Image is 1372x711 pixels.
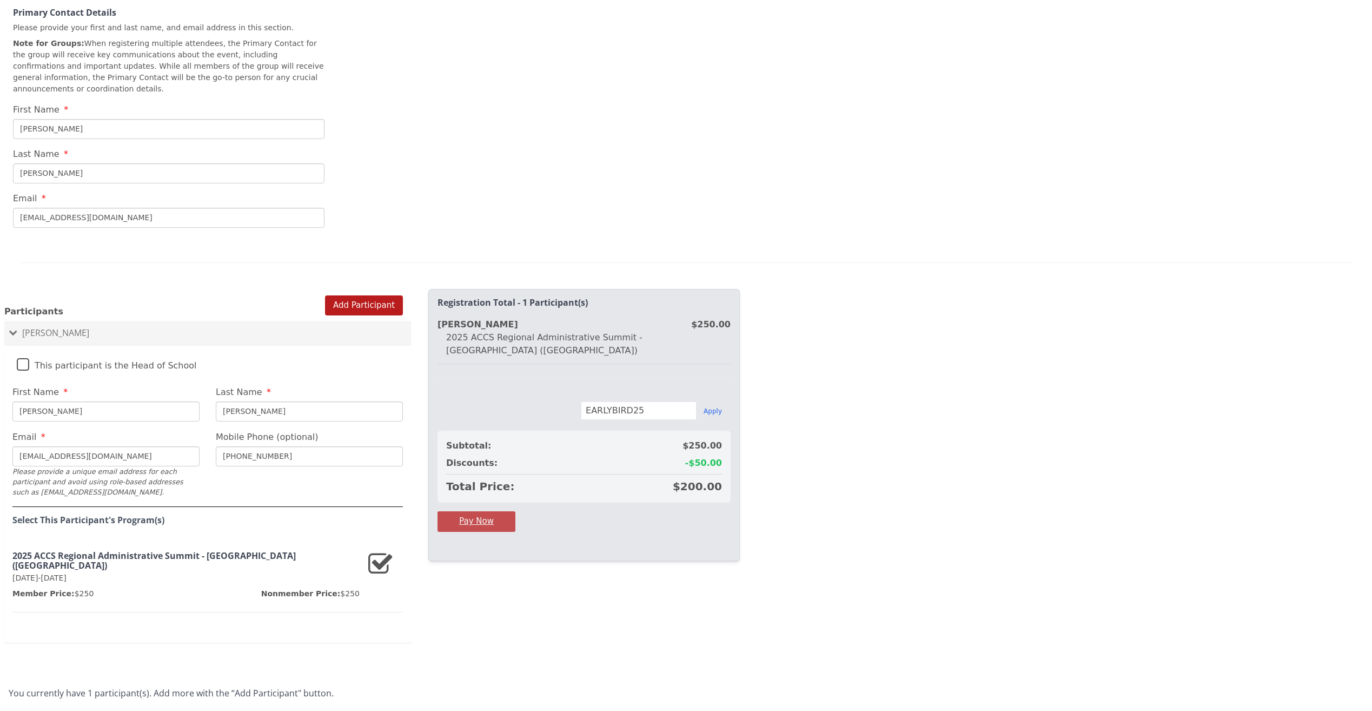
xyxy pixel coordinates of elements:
[12,466,200,498] div: Please provide a unique email address for each participant and avoid using role-based addresses s...
[13,38,324,95] p: When registering multiple attendees, the Primary Contact for the group will receive key communica...
[13,119,324,139] input: First Name
[4,306,63,317] span: Participants
[446,479,514,494] span: Total Price:
[17,351,197,374] label: This participant is the Head of School
[13,208,324,228] input: Email
[704,407,722,416] button: Apply
[446,457,498,470] span: Discounts:
[13,6,116,18] strong: Primary Contact Details
[438,319,518,330] strong: [PERSON_NAME]
[325,295,403,315] button: Add Participant
[13,193,37,203] span: Email
[13,149,59,159] span: Last Name
[12,572,360,584] p: [DATE]-[DATE]
[691,318,731,331] div: $250.00
[12,551,360,570] h3: 2025 ACCS Regional Administrative Summit - [GEOGRAPHIC_DATA] ([GEOGRAPHIC_DATA])
[685,457,722,470] span: -$50.00
[12,516,403,525] h4: Select This Participant's Program(s)
[12,589,75,598] span: Member Price:
[12,432,36,442] span: Email
[216,387,262,397] span: Last Name
[438,298,731,308] h2: Registration Total - 1 Participant(s)
[13,39,84,48] strong: Note for Groups:
[438,511,515,531] button: Pay Now
[682,439,722,452] span: $250.00
[13,163,324,183] input: Last Name
[261,589,341,598] span: Nonmember Price:
[13,22,324,34] p: Please provide your first and last name, and email address in this section.
[581,401,697,420] input: Enter discount code
[261,588,360,599] p: $250
[673,479,722,494] span: $200.00
[216,432,319,442] span: Mobile Phone (optional)
[9,689,1363,699] h4: You currently have 1 participant(s). Add more with the “Add Participant" button.
[12,588,94,599] p: $250
[12,387,59,397] span: First Name
[446,439,491,452] span: Subtotal:
[22,327,89,339] span: [PERSON_NAME]
[438,331,731,357] div: 2025 ACCS Regional Administrative Summit - [GEOGRAPHIC_DATA] ([GEOGRAPHIC_DATA])
[13,104,59,115] span: First Name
